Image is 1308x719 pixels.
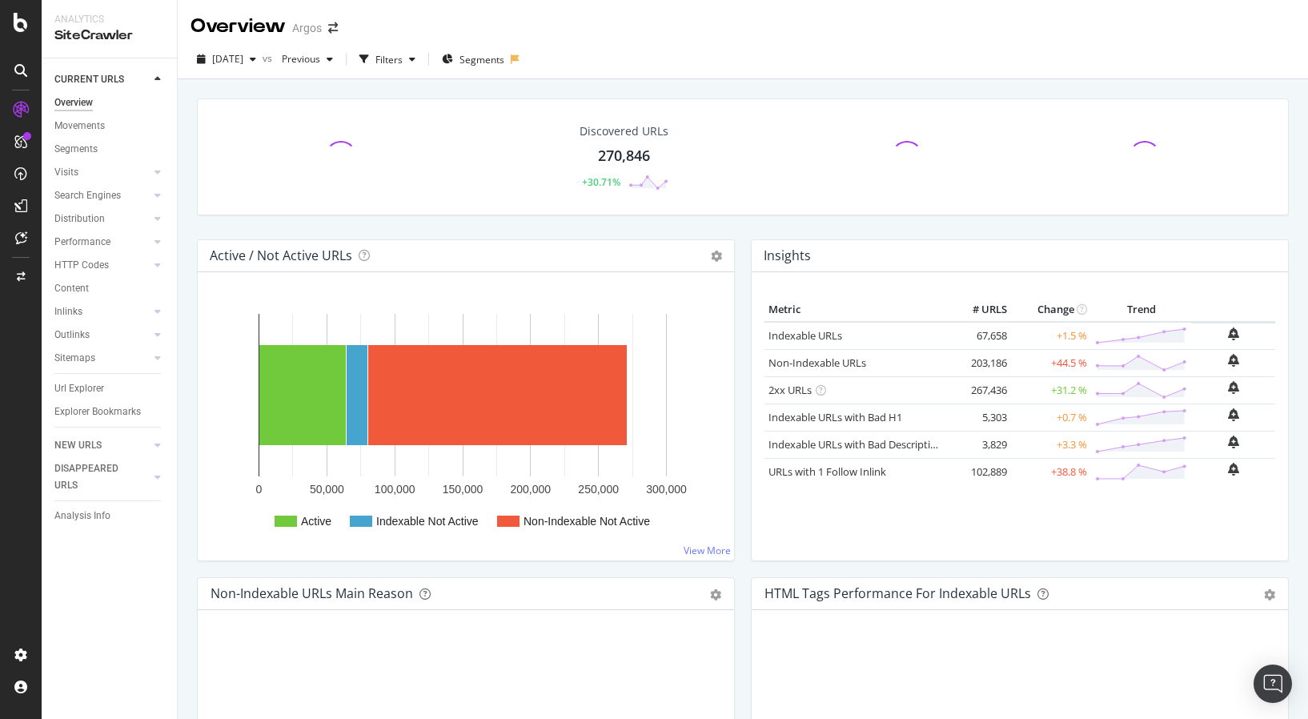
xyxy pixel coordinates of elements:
div: gear [710,589,721,601]
a: URLs with 1 Follow Inlink [768,464,886,479]
th: Metric [764,298,947,322]
a: Url Explorer [54,380,166,397]
button: Previous [275,46,339,72]
text: 250,000 [578,483,619,496]
span: Segments [459,53,504,66]
div: gear [1264,589,1275,601]
a: Content [54,280,166,297]
td: 67,658 [947,322,1011,350]
div: Search Engines [54,187,121,204]
div: Outlinks [54,327,90,343]
a: Search Engines [54,187,150,204]
button: Filters [353,46,422,72]
text: Active [301,515,331,528]
div: bell-plus [1228,354,1239,367]
div: NEW URLS [54,437,102,454]
th: Trend [1091,298,1191,322]
div: Sitemaps [54,350,95,367]
a: Inlinks [54,303,150,320]
text: 50,000 [310,483,344,496]
div: HTTP Codes [54,257,109,274]
td: 102,889 [947,458,1011,485]
td: 3,829 [947,431,1011,458]
div: Distribution [54,211,105,227]
span: 2025 Jun. 18th [212,52,243,66]
a: Performance [54,234,150,251]
a: Explorer Bookmarks [54,404,166,420]
a: Indexable URLs with Bad H1 [768,410,902,424]
button: Segments [435,46,511,72]
div: Argos [292,20,322,36]
div: Open Intercom Messenger [1254,665,1292,703]
a: DISAPPEARED URLS [54,460,150,494]
div: Visits [54,164,78,181]
div: Overview [191,13,286,40]
div: SiteCrawler [54,26,164,45]
a: Segments [54,141,166,158]
div: bell-plus [1228,408,1239,421]
td: 267,436 [947,376,1011,404]
button: [DATE] [191,46,263,72]
text: Non-Indexable Not Active [524,515,650,528]
td: +31.2 % [1011,376,1091,404]
a: HTTP Codes [54,257,150,274]
div: Overview [54,94,93,111]
div: Filters [375,53,403,66]
td: +3.3 % [1011,431,1091,458]
td: 203,186 [947,349,1011,376]
a: Indexable URLs with Bad Description [768,437,943,452]
div: bell-plus [1228,463,1239,476]
div: Explorer Bookmarks [54,404,141,420]
svg: A chart. [211,298,721,548]
div: bell-plus [1228,327,1239,340]
a: Outlinks [54,327,150,343]
div: Content [54,280,89,297]
td: +0.7 % [1011,404,1091,431]
th: Change [1011,298,1091,322]
div: bell-plus [1228,381,1239,394]
span: Previous [275,52,320,66]
td: +1.5 % [1011,322,1091,350]
a: Visits [54,164,150,181]
div: CURRENT URLS [54,71,124,88]
div: Url Explorer [54,380,104,397]
h4: Active / Not Active URLs [210,245,352,267]
div: Analysis Info [54,508,110,524]
a: Indexable URLs [768,328,842,343]
div: Movements [54,118,105,135]
a: Movements [54,118,166,135]
text: 100,000 [375,483,415,496]
div: bell-plus [1228,436,1239,448]
a: Sitemaps [54,350,150,367]
div: +30.71% [582,175,620,189]
a: NEW URLS [54,437,150,454]
div: Analytics [54,13,164,26]
td: +44.5 % [1011,349,1091,376]
div: HTML Tags Performance for Indexable URLs [764,585,1031,601]
a: 2xx URLs [768,383,812,397]
div: Segments [54,141,98,158]
div: Inlinks [54,303,82,320]
a: CURRENT URLS [54,71,150,88]
text: 150,000 [443,483,483,496]
a: Non-Indexable URLs [768,355,866,370]
span: vs [263,51,275,65]
div: Non-Indexable URLs Main Reason [211,585,413,601]
i: Options [711,251,722,262]
text: 200,000 [511,483,552,496]
div: Discovered URLs [580,123,668,139]
a: View More [684,544,731,557]
a: Overview [54,94,166,111]
text: 300,000 [646,483,687,496]
div: arrow-right-arrow-left [328,22,338,34]
h4: Insights [764,245,811,267]
a: Analysis Info [54,508,166,524]
th: # URLS [947,298,1011,322]
div: Performance [54,234,110,251]
text: Indexable Not Active [376,515,479,528]
td: 5,303 [947,404,1011,431]
text: 0 [256,483,263,496]
a: Distribution [54,211,150,227]
td: +38.8 % [1011,458,1091,485]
